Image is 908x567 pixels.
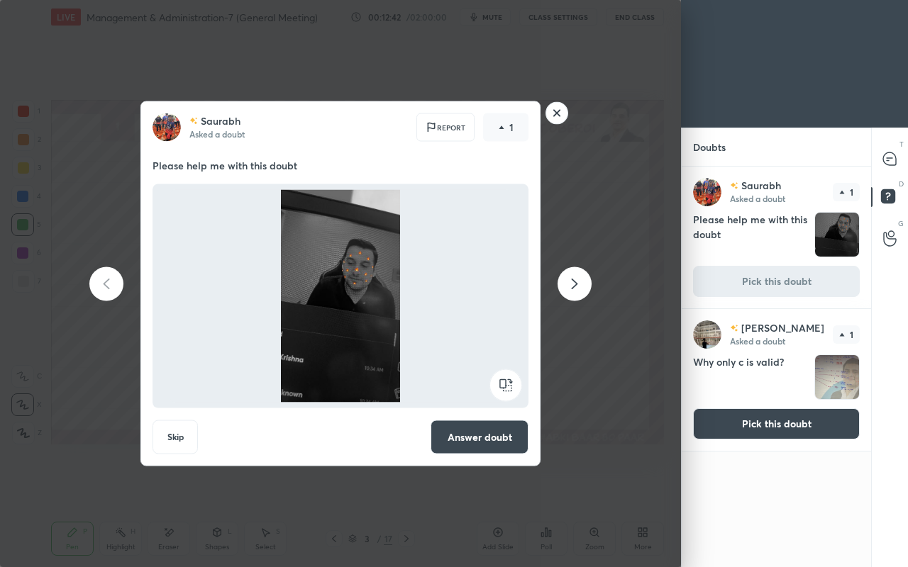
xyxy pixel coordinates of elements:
[170,190,511,403] img: 1756875936H3JQUA.JPEG
[693,354,809,400] h4: Why only c is valid?
[189,128,245,140] p: Asked a doubt
[431,420,528,454] button: Answer doubt
[153,159,528,173] p: Please help me with this doubt
[815,213,859,257] img: 1756875936H3JQUA.JPEG
[898,218,904,229] p: G
[416,113,475,142] div: Report
[850,330,853,339] p: 1
[730,325,738,332] img: no-rating-badge.077c3623.svg
[693,408,860,439] button: Pick this doubt
[189,117,198,125] img: no-rating-badge.077c3623.svg
[741,180,781,191] p: Saurabh
[850,188,853,196] p: 1
[693,212,809,257] h4: Please help me with this doubt
[899,139,904,150] p: T
[730,335,785,347] p: Asked a doubt
[682,167,871,567] div: grid
[682,128,737,166] p: Doubts
[815,355,859,399] img: 1756875389X7JN2Q.jpg
[730,182,738,190] img: no-rating-badge.077c3623.svg
[899,179,904,189] p: D
[730,193,785,204] p: Asked a doubt
[153,420,198,454] button: Skip
[201,116,240,127] p: Saurabh
[509,120,514,135] p: 1
[693,178,721,206] img: cb2d27a5639b4ed9ab6836816296220d.jpg
[693,320,721,349] img: f38e0d48d3da455eb587ff506802c407.jpg
[153,113,181,142] img: cb2d27a5639b4ed9ab6836816296220d.jpg
[741,322,824,334] p: [PERSON_NAME]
